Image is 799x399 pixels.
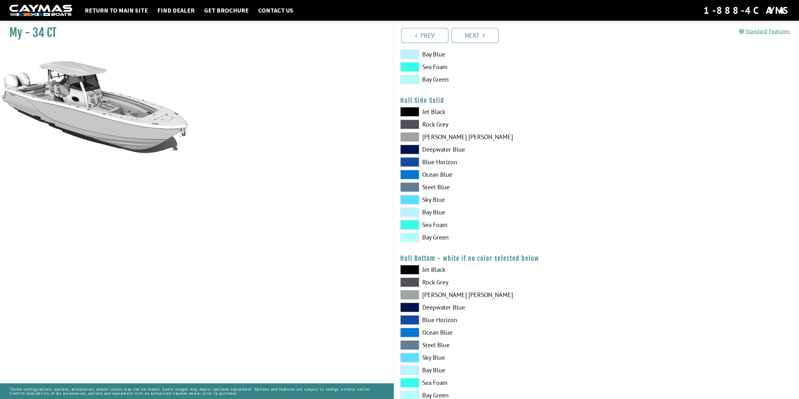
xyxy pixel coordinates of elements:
label: Sky Blue [400,195,590,204]
h4: Hull Side Solid [400,97,793,105]
label: Sky Blue [400,353,590,362]
label: Bay Blue [400,365,590,375]
a: Prev [401,28,448,43]
a: Next [451,28,499,43]
label: Deepwater Blue [400,303,590,312]
h4: Hull Bottom - white if no color selected below [400,255,793,262]
label: Sea Foam [400,378,590,387]
label: [PERSON_NAME] [PERSON_NAME] [400,132,590,142]
div: 1-888-4CAYMAS [704,3,790,17]
label: Steel Blue [400,182,590,192]
a: Return to main site [82,6,151,14]
label: Sea Foam [400,62,590,72]
label: Jet Black [400,107,590,116]
label: Bay Blue [400,50,590,59]
h1: My - 34 CT [9,26,378,40]
label: Sea Foam [400,220,590,229]
label: Blue Horizon [400,315,590,325]
a: Find Dealer [154,6,198,14]
label: Rock Grey [400,120,590,129]
label: Blue Horizon [400,157,590,167]
a: Get Brochure [201,6,252,14]
label: Ocean Blue [400,328,590,337]
label: Ocean Blue [400,170,590,179]
label: Rock Grey [400,278,590,287]
label: Jet Black [400,265,590,274]
a: Contact Us [255,6,296,14]
label: Bay Green [400,75,590,84]
a: Standard Features [739,28,790,35]
label: Bay Green [400,233,590,242]
img: white-logo-c9c8dbefe5ff5ceceb0f0178aa75bf4bb51f6bca0971e226c86eb53dfe498488.png [9,5,72,16]
p: *Some configurations, options, accessories, and/or colors may not be shown. Some images may depic... [9,384,384,398]
label: Steel Blue [400,340,590,350]
label: Bay Blue [400,208,590,217]
label: Deepwater Blue [400,145,590,154]
label: [PERSON_NAME] [PERSON_NAME] [400,290,590,299]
